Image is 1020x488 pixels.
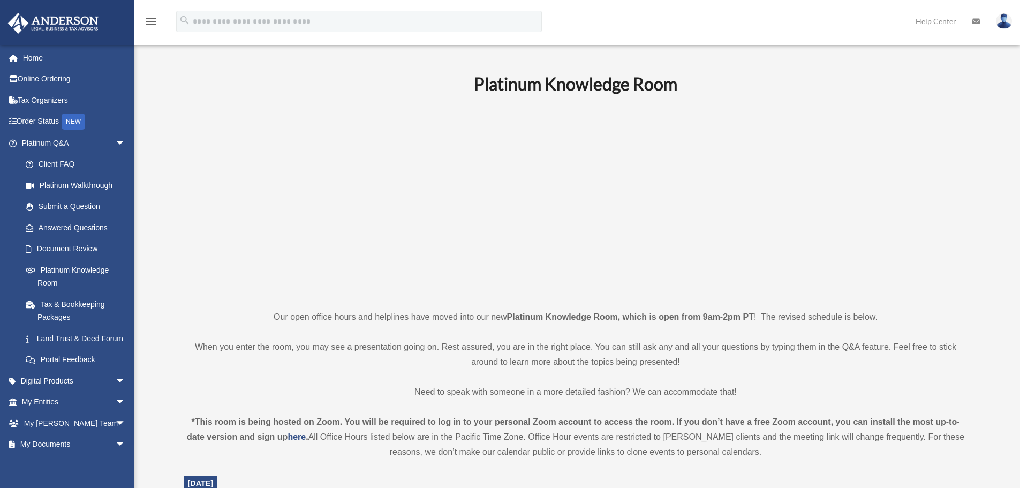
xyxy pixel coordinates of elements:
a: Client FAQ [15,154,142,175]
img: Anderson Advisors Platinum Portal [5,13,102,34]
a: Portal Feedback [15,349,142,371]
i: menu [145,15,157,28]
a: Platinum Knowledge Room [15,259,137,294]
span: arrow_drop_down [115,392,137,414]
img: User Pic [996,13,1012,29]
a: Platinum Walkthrough [15,175,142,196]
a: Tax & Bookkeeping Packages [15,294,142,328]
a: Platinum Q&Aarrow_drop_down [7,132,142,154]
span: arrow_drop_down [115,412,137,434]
a: Land Trust & Deed Forum [15,328,142,349]
a: Order StatusNEW [7,111,142,133]
a: My Documentsarrow_drop_down [7,434,142,455]
strong: . [306,432,308,441]
strong: Platinum Knowledge Room, which is open from 9am-2pm PT [507,312,754,321]
a: My Entitiesarrow_drop_down [7,392,142,413]
p: When you enter the room, you may see a presentation going on. Rest assured, you are in the right ... [184,340,968,370]
span: [DATE] [188,479,214,487]
a: Document Review [15,238,142,260]
a: Tax Organizers [7,89,142,111]
iframe: 231110_Toby_KnowledgeRoom [415,109,736,290]
span: arrow_drop_down [115,434,137,456]
div: NEW [62,114,85,130]
a: Submit a Question [15,196,142,217]
a: here [288,432,306,441]
i: search [179,14,191,26]
a: Home [7,47,142,69]
a: Answered Questions [15,217,142,238]
b: Platinum Knowledge Room [474,73,677,94]
div: All Office Hours listed below are in the Pacific Time Zone. Office Hour events are restricted to ... [184,415,968,460]
p: Our open office hours and helplines have moved into our new ! The revised schedule is below. [184,310,968,325]
span: arrow_drop_down [115,370,137,392]
a: My [PERSON_NAME] Teamarrow_drop_down [7,412,142,434]
p: Need to speak with someone in a more detailed fashion? We can accommodate that! [184,385,968,400]
a: menu [145,19,157,28]
strong: *This room is being hosted on Zoom. You will be required to log in to your personal Zoom account ... [187,417,960,441]
a: Digital Productsarrow_drop_down [7,370,142,392]
span: arrow_drop_down [115,132,137,154]
a: Online Ordering [7,69,142,90]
